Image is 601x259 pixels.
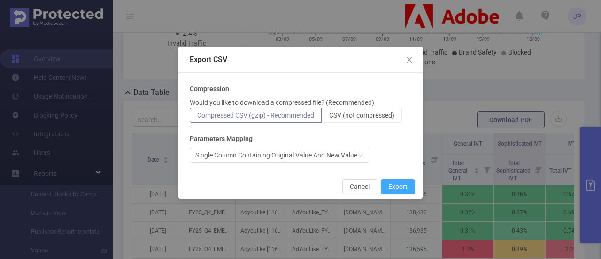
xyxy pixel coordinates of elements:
button: Export [381,179,415,194]
button: Close [396,47,423,73]
i: icon: down [358,152,363,159]
p: Would you like to download a compressed file? (Recommended) [190,98,374,108]
b: Parameters Mapping [190,134,253,144]
div: Single Column Containing Original Value And New Value [195,148,357,162]
div: Export CSV [190,55,411,65]
span: Compressed CSV (gzip) - Recommended [197,111,314,119]
button: Cancel [342,179,377,194]
i: icon: close [406,56,413,63]
b: Compression [190,84,229,94]
span: CSV (not compressed) [329,111,394,119]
